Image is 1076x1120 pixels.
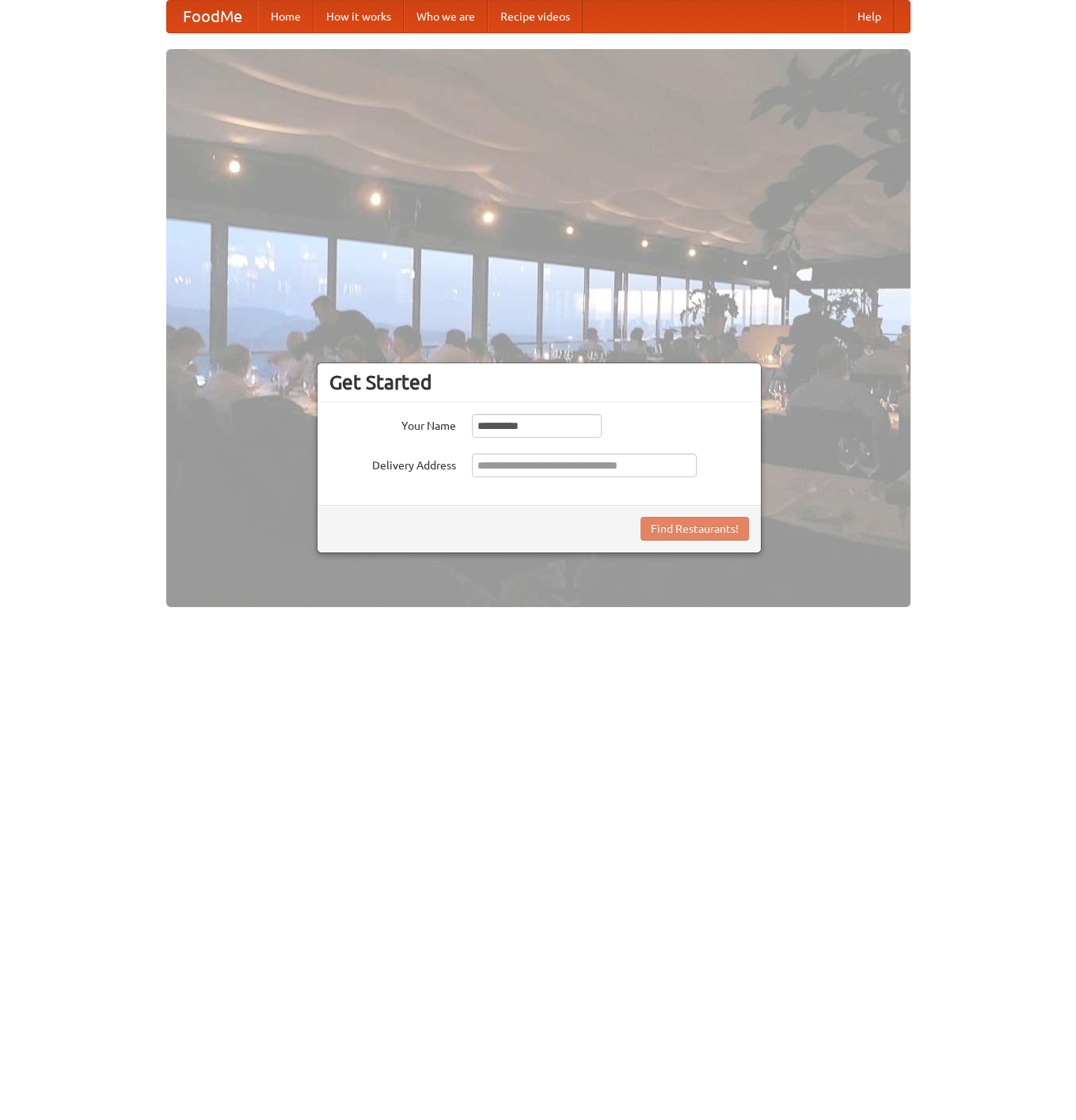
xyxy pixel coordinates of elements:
[167,1,258,32] a: FoodMe
[845,1,894,32] a: Help
[329,370,749,394] h3: Get Started
[329,414,456,434] label: Your Name
[488,1,583,32] a: Recipe videos
[641,517,749,541] button: Find Restaurants!
[329,454,456,473] label: Delivery Address
[258,1,314,32] a: Home
[404,1,488,32] a: Who we are
[314,1,404,32] a: How it works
